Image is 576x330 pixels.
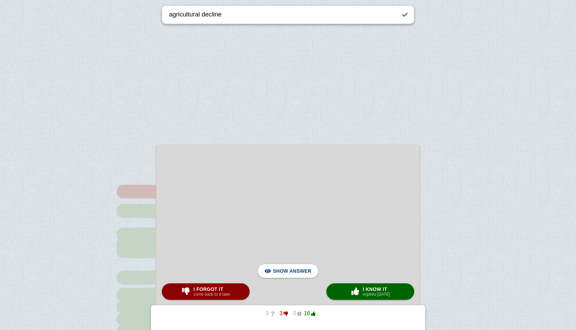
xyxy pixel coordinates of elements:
[255,308,321,319] button: 03018
[326,283,414,300] button: I know itexpires [DATE]
[363,286,390,292] span: I know it
[261,310,274,317] span: 0
[302,310,315,317] span: 18
[363,292,390,297] small: expires [DATE]
[258,264,318,278] button: Show answer
[168,6,396,23] textarea: agricultural decline
[162,283,250,300] button: I forgot itcome back to it later
[288,310,302,317] span: 0
[193,292,230,297] small: come back to it later
[273,263,311,279] span: Show answer
[193,286,230,292] span: I forgot it
[274,310,288,317] span: 3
